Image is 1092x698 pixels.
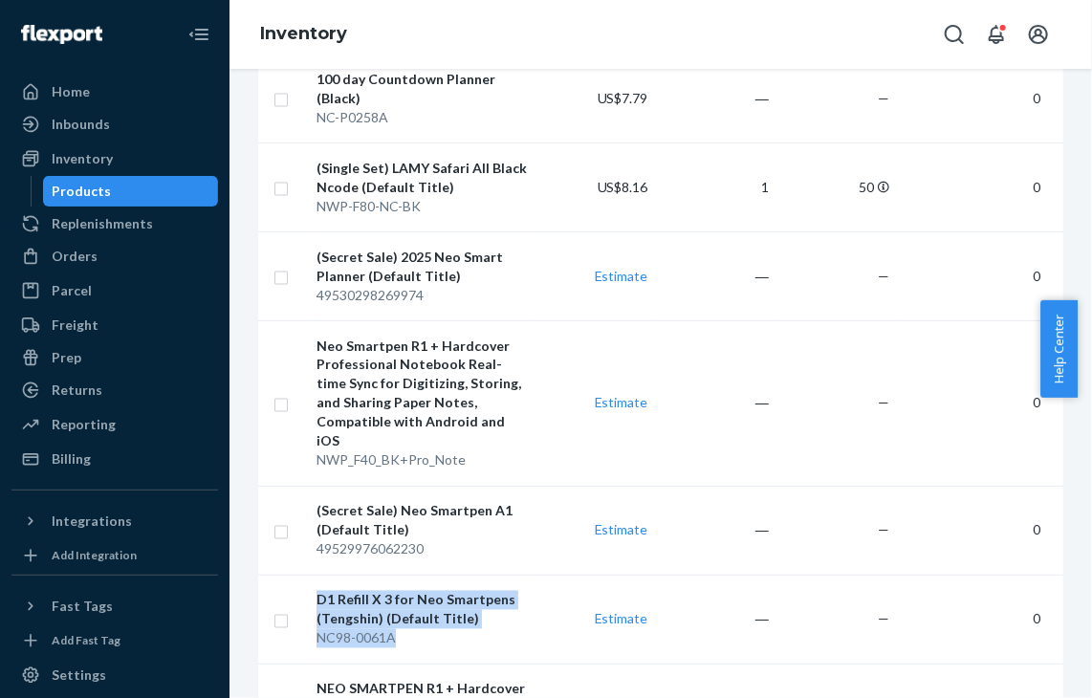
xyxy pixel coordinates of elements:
td: ― [656,231,776,320]
a: Add Fast Tag [11,629,218,652]
span: — [878,90,889,106]
div: 49529976062230 [317,540,528,559]
div: Add Fast Tag [52,632,120,648]
button: Fast Tags [11,591,218,622]
span: — [878,395,889,411]
button: Close Navigation [180,15,218,54]
div: Settings [52,665,106,685]
button: Integrations [11,506,218,536]
a: Parcel [11,275,218,306]
div: NC-P0258A [317,108,528,127]
div: Reporting [52,415,116,434]
button: Open notifications [977,15,1016,54]
div: Replenishments [52,214,153,233]
img: Flexport logo [21,25,102,44]
div: Integrations [52,512,132,531]
td: 1 [656,142,776,231]
a: Inventory [11,143,218,174]
a: Estimate [595,268,648,284]
ol: breadcrumbs [245,7,362,62]
div: Inbounds [52,115,110,134]
div: Orders [52,247,98,266]
a: Prep [11,342,218,373]
div: Products [53,182,112,201]
span: — [878,611,889,627]
div: (Secret Sale) Neo Smartpen A1 (Default Title) [317,502,528,540]
a: Inventory [260,23,347,44]
a: Reporting [11,409,218,440]
a: Freight [11,310,218,340]
div: 100 day Countdown Planner (Black) [317,70,528,108]
a: Billing [11,444,218,474]
div: D1 Refill X 3 for Neo Smartpens (Tengshin) (Default Title) [317,591,528,629]
a: Products [43,176,219,207]
td: 0 [897,54,1048,142]
div: Add Integration [52,547,137,563]
a: Add Integration [11,544,218,567]
div: NC98-0061A [317,629,528,648]
td: 0 [897,486,1048,575]
div: Inventory [52,149,113,168]
a: Replenishments [11,208,218,239]
td: ― [656,575,776,664]
div: Fast Tags [52,597,113,616]
a: Settings [11,660,218,690]
a: Estimate [595,395,648,411]
div: Prep [52,348,81,367]
button: Help Center [1040,300,1078,398]
a: Estimate [595,522,648,538]
div: Returns [52,381,102,400]
div: Home [52,82,90,101]
div: 49530298269974 [317,286,528,305]
div: (Single Set) LAMY Safari All Black Ncode (Default Title) [317,159,528,197]
a: Orders [11,241,218,272]
td: ― [656,320,776,486]
td: 0 [897,142,1048,231]
td: ― [656,486,776,575]
a: Home [11,76,218,107]
span: — [878,268,889,284]
div: Freight [52,316,98,335]
div: NWP-F80-NC-BK [317,197,528,216]
td: 0 [897,575,1048,664]
span: — [878,522,889,538]
div: Parcel [52,281,92,300]
div: NWP_F40_BK+Pro_Note [317,451,528,470]
a: Inbounds [11,109,218,140]
button: Open account menu [1019,15,1058,54]
a: Returns [11,375,218,405]
td: 0 [897,231,1048,320]
a: Estimate [595,611,648,627]
td: ― [656,54,776,142]
div: Neo Smartpen R1 + Hardcover Professional Notebook Real-time Sync for Digitizing, Storing, and Sha... [317,337,528,451]
div: (Secret Sale) 2025 Neo Smart Planner (Default Title) [317,248,528,286]
div: Billing [52,449,91,469]
button: Open Search Box [935,15,973,54]
span: US$8.16 [598,179,648,195]
span: US$7.79 [598,90,648,106]
td: 0 [897,320,1048,486]
td: 50 [776,142,897,231]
